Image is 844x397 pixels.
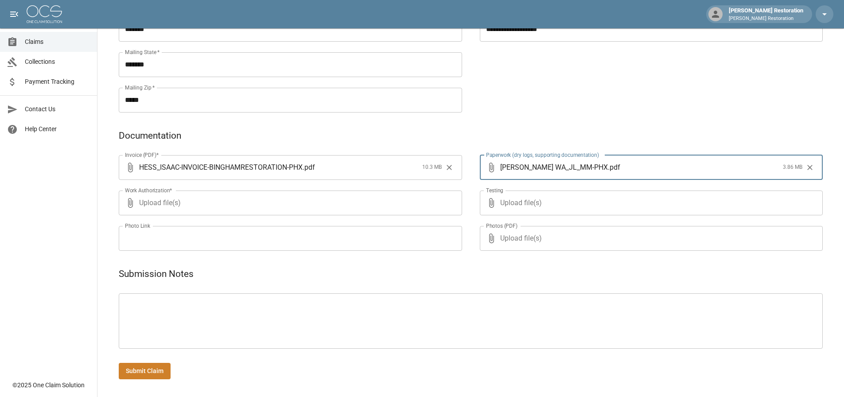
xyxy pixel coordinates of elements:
span: 3.86 MB [783,163,802,172]
span: . pdf [303,162,315,172]
p: [PERSON_NAME] Restoration [729,15,803,23]
button: open drawer [5,5,23,23]
img: ocs-logo-white-transparent.png [27,5,62,23]
span: Help Center [25,125,90,134]
span: HESS_ISAAC-INVOICE-BINGHAMRESTORATION-PHX [139,162,303,172]
span: Payment Tracking [25,77,90,86]
label: Paperwork (dry logs, supporting documentation) [486,151,599,159]
span: Upload file(s) [500,226,799,251]
label: Photo Link [125,222,150,230]
span: 10.3 MB [422,163,442,172]
span: Claims [25,37,90,47]
label: Photos (PDF) [486,222,517,230]
label: Work Authorization* [125,187,172,194]
label: Mailing Zip [125,84,155,91]
label: Testing [486,187,503,194]
div: [PERSON_NAME] Restoration [725,6,807,22]
button: Clear [443,161,456,174]
div: © 2025 One Claim Solution [12,381,85,389]
span: Upload file(s) [500,191,799,215]
button: Submit Claim [119,363,171,379]
span: Collections [25,57,90,66]
span: Contact Us [25,105,90,114]
span: Upload file(s) [139,191,438,215]
button: Clear [803,161,817,174]
span: [PERSON_NAME] WA_JL_MM-PHX [500,162,608,172]
span: . pdf [608,162,620,172]
label: Invoice (PDF)* [125,151,159,159]
label: Mailing State [125,48,159,56]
